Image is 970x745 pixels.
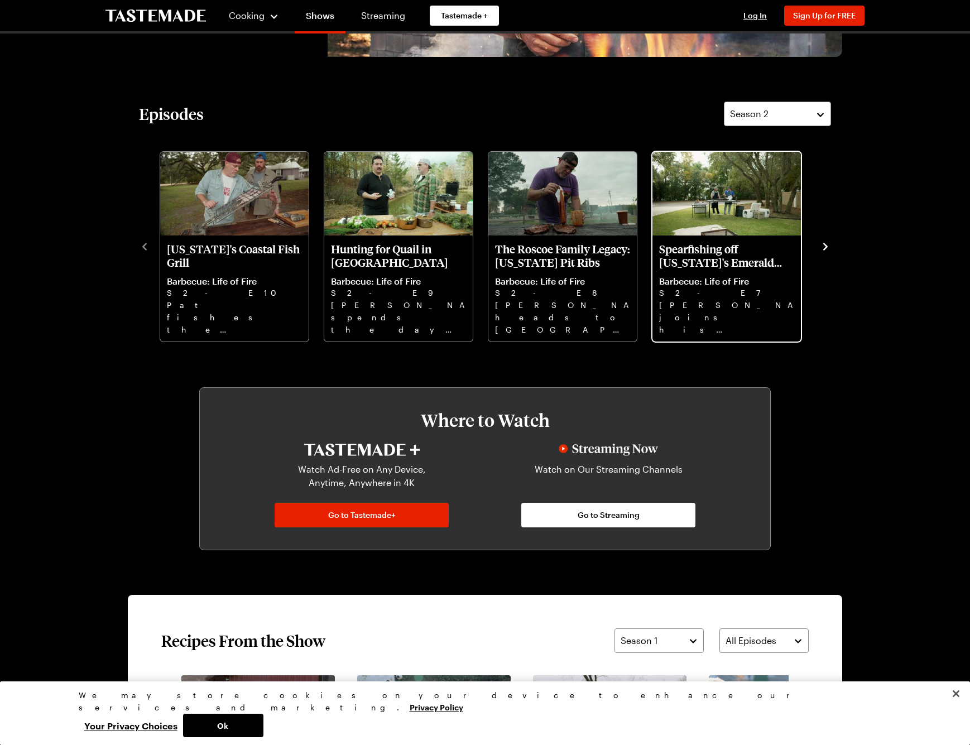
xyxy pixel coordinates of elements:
a: To Tastemade Home Page [105,9,206,22]
p: [US_STATE]'s Coastal Fish Grill [167,242,302,269]
p: [PERSON_NAME] heads to [GEOGRAPHIC_DATA] to team up with chef [PERSON_NAME], cooking ribs inspire... [495,299,630,335]
button: Ok [183,714,263,737]
span: Sign Up for FREE [793,11,856,20]
button: Season 1 [614,628,704,653]
a: More information about your privacy, opens in a new tab [410,701,463,712]
span: Season 2 [730,107,769,121]
a: Shows [295,2,345,33]
a: Hunting for Quail in Charleston [331,242,466,335]
p: [PERSON_NAME] joins his friend [PERSON_NAME] on a spearfishing adventure, sourcing fresh fish to ... [659,299,794,335]
span: Cooking [229,10,265,21]
div: South Carolina's Coastal Fish Grill [160,152,309,342]
button: All Episodes [719,628,809,653]
img: Spearfishing off Florida's Emerald Coast [652,152,801,235]
p: S2 - E7 [659,287,794,299]
img: South Carolina's Coastal Fish Grill [160,152,309,235]
div: 1 / 10 [159,148,323,343]
p: Watch Ad-Free on Any Device, Anytime, Anywhere in 4K [281,463,442,489]
a: Go to Streaming [521,503,695,527]
h2: Episodes [139,104,204,124]
div: Spearfishing off Florida's Emerald Coast [652,152,801,342]
button: navigate to previous item [139,239,150,252]
img: Tastemade+ [304,444,420,456]
img: Streaming [559,444,658,456]
p: Barbecue: Life of Fire [167,276,302,287]
span: Go to Tastemade+ [328,510,396,521]
span: Tastemade + [441,10,488,21]
p: Barbecue: Life of Fire [331,276,466,287]
a: Tastemade + [430,6,499,26]
div: Privacy [79,689,882,737]
span: All Episodes [726,634,776,647]
a: South Carolina's Coastal Fish Grill [167,242,302,335]
div: Hunting for Quail in Charleston [324,152,473,342]
p: Hunting for Quail in [GEOGRAPHIC_DATA] [331,242,466,269]
span: Season 1 [621,634,657,647]
h3: Where to Watch [233,410,737,430]
button: Sign Up for FREE [784,6,865,26]
div: 2 / 10 [323,148,487,343]
img: The Roscoe Family Legacy: Alabama Pit Ribs [488,152,637,235]
span: Log In [743,11,767,20]
div: We may store cookies on your device to enhance our services and marketing. [79,689,882,714]
p: Watch on Our Streaming Channels [528,463,689,489]
h2: Recipes From the Show [161,631,325,651]
p: The Roscoe Family Legacy: [US_STATE] Pit Ribs [495,242,630,269]
p: Pat fishes the coastal inlets of [GEOGRAPHIC_DATA], [US_STATE], in search of a delicious sheepshead. [167,299,302,335]
a: The Roscoe Family Legacy: Alabama Pit Ribs [495,242,630,335]
button: Close [944,681,968,706]
p: S2 - E9 [331,287,466,299]
span: Go to Streaming [578,510,640,521]
p: [PERSON_NAME] spends the day in [GEOGRAPHIC_DATA] quail hunting and grilling birds over live coals. [331,299,466,335]
div: The Roscoe Family Legacy: Alabama Pit Ribs [488,152,637,342]
button: Cooking [228,2,279,29]
button: Your Privacy Choices [79,714,183,737]
div: 3 / 10 [487,148,651,343]
p: Barbecue: Life of Fire [495,276,630,287]
a: Spearfishing off Florida's Emerald Coast [659,242,794,335]
p: S2 - E10 [167,287,302,299]
div: 4 / 10 [651,148,815,343]
button: navigate to next item [820,239,831,252]
p: S2 - E8 [495,287,630,299]
img: Hunting for Quail in Charleston [324,152,473,235]
p: Spearfishing off [US_STATE]'s Emerald Coast [659,242,794,269]
p: Barbecue: Life of Fire [659,276,794,287]
a: Go to Tastemade+ [275,503,449,527]
button: Season 2 [724,102,831,126]
button: Log In [733,10,777,21]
